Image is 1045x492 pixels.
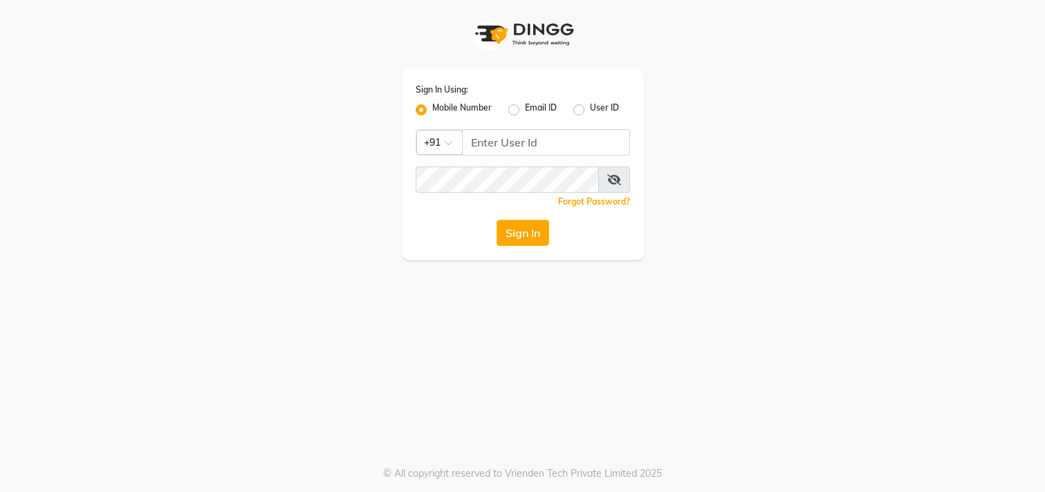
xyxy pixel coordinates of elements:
[462,129,630,155] input: Username
[525,102,557,118] label: Email ID
[590,102,619,118] label: User ID
[432,102,492,118] label: Mobile Number
[416,84,468,96] label: Sign In Using:
[497,220,549,246] button: Sign In
[416,167,599,193] input: Username
[558,196,630,207] a: Forgot Password?
[468,14,578,55] img: logo1.svg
